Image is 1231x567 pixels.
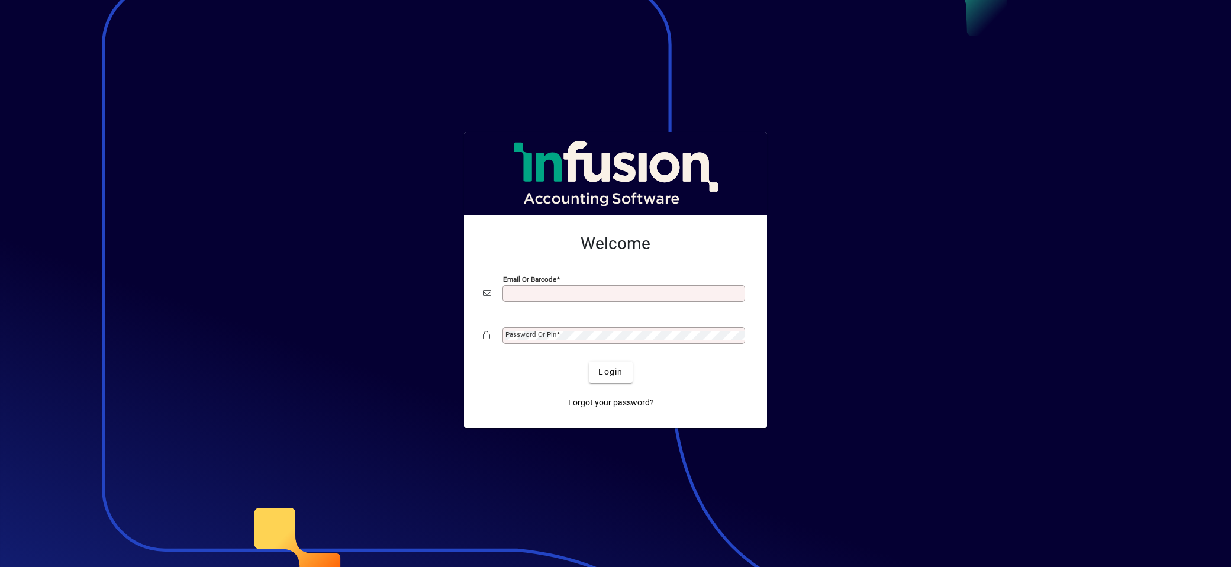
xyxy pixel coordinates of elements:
[505,330,556,339] mat-label: Password or Pin
[503,275,556,283] mat-label: Email or Barcode
[563,392,659,414] a: Forgot your password?
[589,362,632,383] button: Login
[483,234,748,254] h2: Welcome
[598,366,623,378] span: Login
[568,397,654,409] span: Forgot your password?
